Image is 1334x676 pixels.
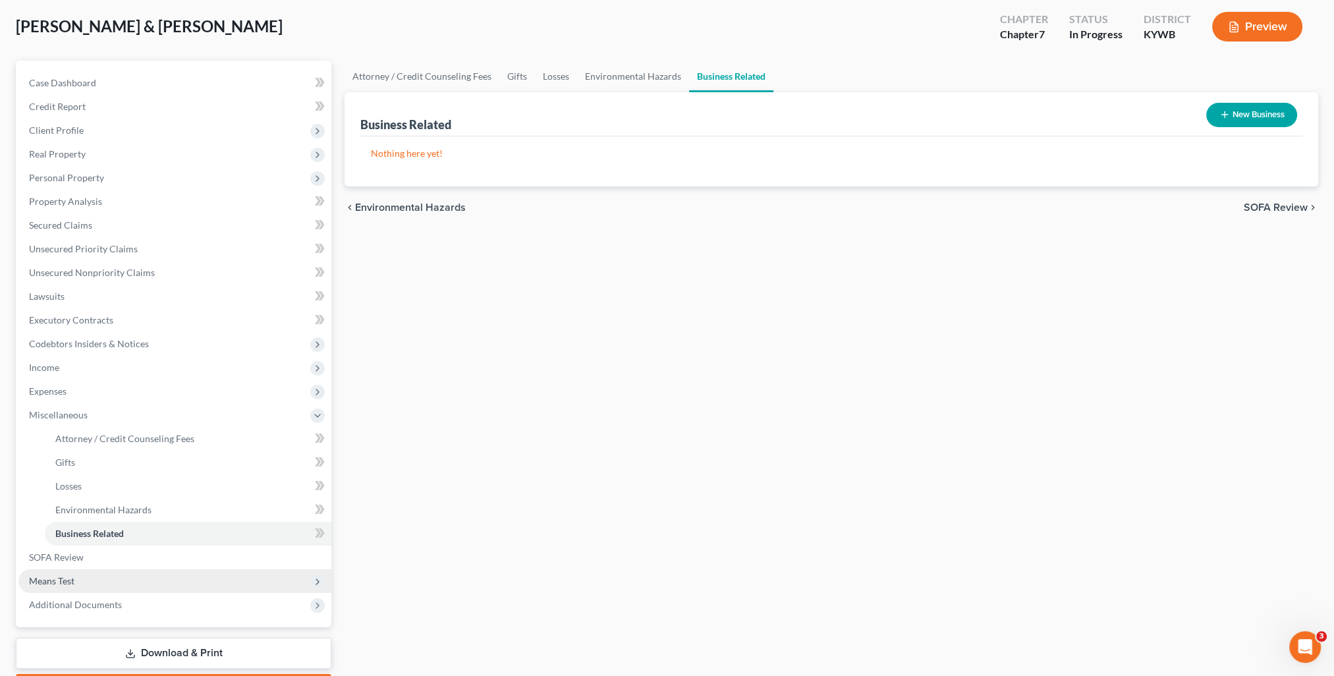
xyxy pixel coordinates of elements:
[345,61,499,92] a: Attorney / Credit Counseling Fees
[1212,12,1302,42] button: Preview
[55,504,152,515] span: Environmental Hazards
[55,433,194,444] span: Attorney / Credit Counseling Fees
[345,202,466,213] button: chevron_left Environmental Hazards
[29,409,88,420] span: Miscellaneous
[29,196,102,207] span: Property Analysis
[29,219,92,231] span: Secured Claims
[1144,12,1191,27] div: District
[29,385,67,397] span: Expenses
[18,308,331,332] a: Executory Contracts
[55,480,82,492] span: Losses
[1316,631,1327,642] span: 3
[1000,12,1048,27] div: Chapter
[18,95,331,119] a: Credit Report
[689,61,773,92] a: Business Related
[1289,631,1321,663] iframe: Intercom live chat
[18,546,331,569] a: SOFA Review
[29,267,155,278] span: Unsecured Nonpriority Claims
[355,202,466,213] span: Environmental Hazards
[1000,27,1048,42] div: Chapter
[16,16,283,36] span: [PERSON_NAME] & [PERSON_NAME]
[45,522,331,546] a: Business Related
[1244,202,1308,213] span: SOFA Review
[29,362,59,373] span: Income
[29,125,84,136] span: Client Profile
[55,528,124,539] span: Business Related
[1144,27,1191,42] div: KYWB
[18,237,331,261] a: Unsecured Priority Claims
[29,551,84,563] span: SOFA Review
[29,148,86,159] span: Real Property
[29,172,104,183] span: Personal Property
[535,61,577,92] a: Losses
[55,457,75,468] span: Gifts
[499,61,535,92] a: Gifts
[1244,202,1318,213] button: SOFA Review chevron_right
[29,338,149,349] span: Codebtors Insiders & Notices
[18,261,331,285] a: Unsecured Nonpriority Claims
[45,451,331,474] a: Gifts
[18,285,331,308] a: Lawsuits
[45,427,331,451] a: Attorney / Credit Counseling Fees
[1039,28,1045,40] span: 7
[18,213,331,237] a: Secured Claims
[1069,27,1123,42] div: In Progress
[45,474,331,498] a: Losses
[1069,12,1123,27] div: Status
[1206,103,1297,127] button: New Business
[29,243,138,254] span: Unsecured Priority Claims
[16,638,331,669] a: Download & Print
[45,498,331,522] a: Environmental Hazards
[1308,202,1318,213] i: chevron_right
[18,71,331,95] a: Case Dashboard
[577,61,689,92] a: Environmental Hazards
[345,202,355,213] i: chevron_left
[360,117,451,132] div: Business Related
[29,77,96,88] span: Case Dashboard
[29,599,122,610] span: Additional Documents
[29,314,113,325] span: Executory Contracts
[29,101,86,112] span: Credit Report
[18,190,331,213] a: Property Analysis
[29,291,65,302] span: Lawsuits
[29,575,74,586] span: Means Test
[371,147,1292,160] p: Nothing here yet!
